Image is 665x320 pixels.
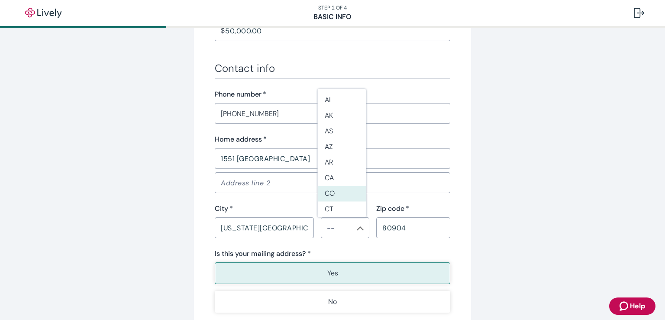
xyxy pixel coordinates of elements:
[215,134,267,145] label: Home address
[215,262,450,284] button: Yes
[356,224,365,233] button: Close
[376,219,450,236] input: Zip code
[215,62,450,75] h3: Contact info
[215,150,450,167] input: Address line 1
[630,301,645,311] span: Help
[318,108,366,124] li: AK
[215,204,233,214] label: City
[318,171,366,186] li: CA
[627,3,651,23] button: Log out
[215,219,314,236] input: City
[620,301,630,311] svg: Zendesk support icon
[215,249,311,259] label: Is this your mailing address? *
[221,26,225,36] p: $
[318,93,366,108] li: AL
[609,297,655,315] button: Zendesk support iconHelp
[215,89,266,100] label: Phone number
[327,268,338,278] p: Yes
[318,202,366,217] li: CT
[215,291,450,313] button: No
[318,139,366,155] li: AZ
[215,174,450,191] input: Address line 2
[357,225,364,232] svg: Chevron icon
[318,155,366,171] li: AR
[318,124,366,139] li: AS
[328,297,337,307] p: No
[323,222,352,234] input: --
[215,105,450,122] input: (555) 555-5555
[318,186,366,202] li: CO
[376,204,409,214] label: Zip code
[19,8,68,18] img: Lively
[225,22,450,39] input: $0.00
